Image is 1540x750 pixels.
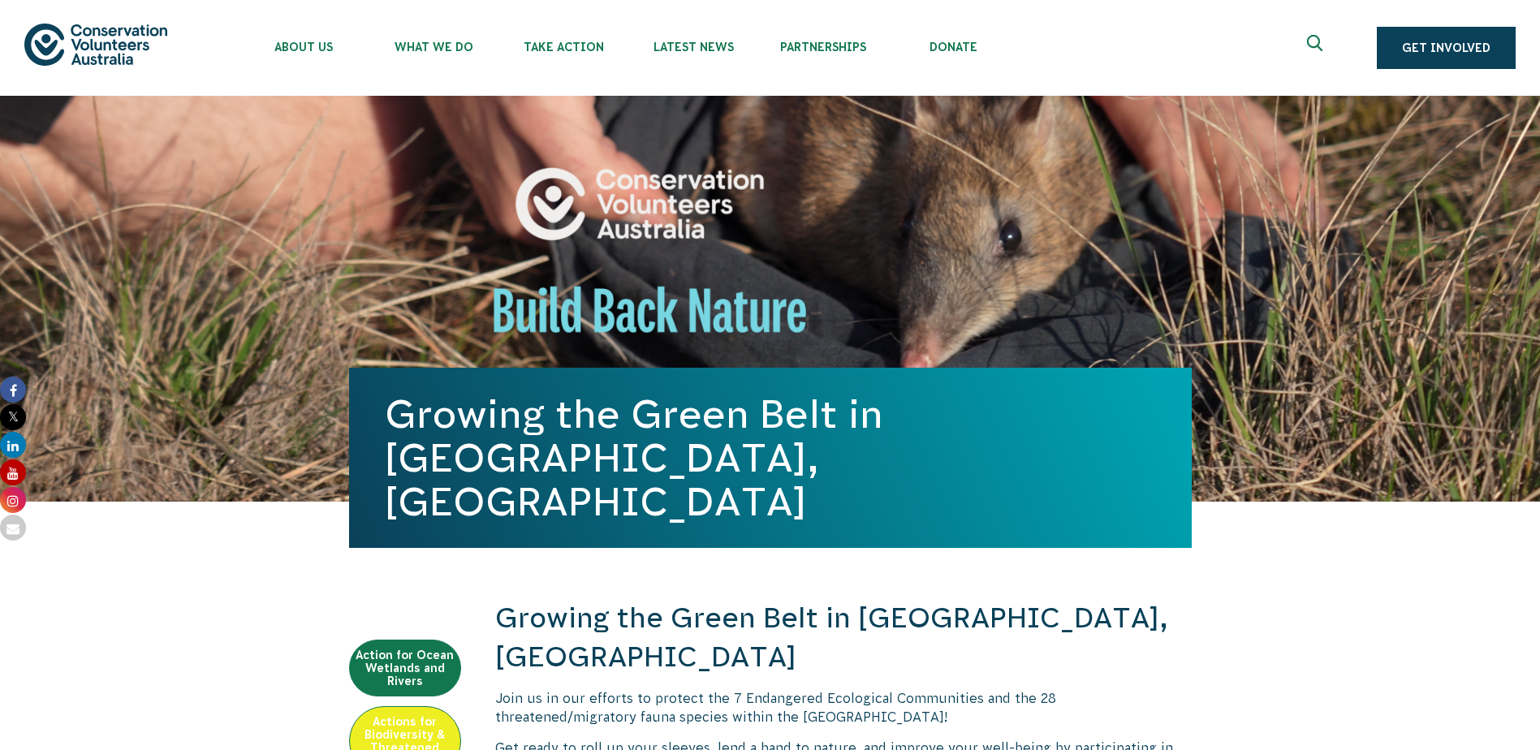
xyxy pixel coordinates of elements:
img: logo.svg [24,24,167,65]
h2: Growing the Green Belt in [GEOGRAPHIC_DATA], [GEOGRAPHIC_DATA] [495,599,1192,676]
span: Partnerships [758,41,888,54]
a: Action for Ocean Wetlands and Rivers [349,640,461,696]
span: What We Do [369,41,498,54]
span: About Us [239,41,369,54]
span: Expand search box [1307,35,1327,61]
h1: Growing the Green Belt in [GEOGRAPHIC_DATA], [GEOGRAPHIC_DATA] [385,392,1156,524]
span: Take Action [498,41,628,54]
span: Join us in our efforts to protect the 7 Endangered Ecological Communities and the 28 threatened/m... [495,691,1056,723]
span: Latest News [628,41,758,54]
span: Donate [888,41,1018,54]
a: Get Involved [1377,27,1516,69]
button: Expand search box Close search box [1297,28,1336,67]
